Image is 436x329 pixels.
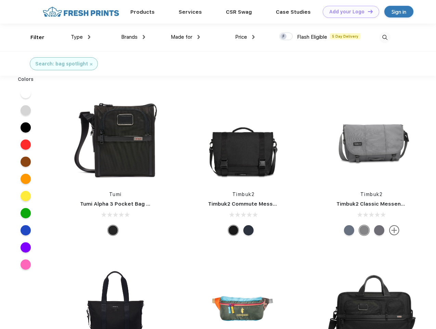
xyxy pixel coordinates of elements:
a: Timbuk2 Commute Messenger Bag [208,201,300,207]
img: dropdown.png [88,35,90,39]
img: dropdown.png [143,35,145,39]
a: Timbuk2 [360,192,383,197]
a: Tumi [109,192,122,197]
span: 5 Day Delivery [330,33,360,39]
img: filter_cancel.svg [90,63,92,65]
div: Filter [30,34,44,41]
span: Type [71,34,83,40]
div: Black [108,225,118,235]
div: Eco Gunmetal [359,225,369,235]
div: Add your Logo [329,9,364,15]
img: fo%20logo%202.webp [41,6,121,18]
a: Tumi Alpha 3 Pocket Bag Small [80,201,160,207]
div: Eco Black [228,225,239,235]
img: more.svg [389,225,399,235]
div: Eco Nautical [243,225,254,235]
img: func=resize&h=266 [198,93,289,184]
a: Timbuk2 Classic Messenger Bag [336,201,421,207]
a: Sign in [384,6,413,17]
div: Sign in [392,8,406,16]
img: func=resize&h=266 [326,93,417,184]
img: DT [368,10,373,13]
img: dropdown.png [197,35,200,39]
span: Price [235,34,247,40]
img: dropdown.png [252,35,255,39]
div: Search: bag spotlight [35,60,88,68]
a: Timbuk2 [232,192,255,197]
img: func=resize&h=266 [70,93,161,184]
span: Brands [121,34,138,40]
span: Made for [171,34,192,40]
div: Colors [13,76,39,83]
div: Eco Army Pop [374,225,384,235]
div: Eco Lightbeam [344,225,354,235]
a: Products [130,9,155,15]
span: Flash Eligible [297,34,327,40]
img: desktop_search.svg [379,32,390,43]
